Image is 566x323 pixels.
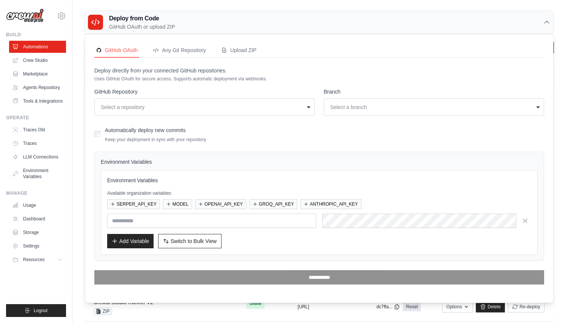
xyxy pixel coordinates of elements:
[94,76,544,82] p: Uses GitHub OAuth for secure access. Supports automatic deployment via webhooks.
[96,47,102,53] img: GitHub
[9,82,66,94] a: Agents Repository
[330,103,533,111] div: Select a branch
[9,240,66,252] a: Settings
[246,298,264,309] span: Online
[249,199,297,209] button: GROQ_API_KEY
[105,137,206,143] p: Keep your deployment in sync with your repository
[9,226,66,238] a: Storage
[9,54,66,66] a: Crew Studio
[9,151,66,163] a: LLM Connections
[101,103,304,111] div: Select a repository
[94,88,315,95] label: GitHub Repository
[96,46,138,54] div: GitHub OAuth
[508,301,544,312] button: Re-deploy
[23,257,45,263] span: Resources
[171,237,217,245] span: Switch to Bulk View
[9,165,66,183] a: Environment Variables
[94,43,544,58] nav: Deployment Source
[109,23,175,31] p: GitHub OAuth or upload ZIP
[9,95,66,107] a: Tools & Integrations
[107,199,160,209] button: SERPER_API_KEY
[6,304,66,317] button: Logout
[6,32,66,38] div: Build
[528,287,566,323] iframe: Chat Widget
[94,308,112,315] span: ZIP
[94,43,139,58] button: GitHubGitHub OAuth
[6,115,66,121] div: Operate
[101,158,538,166] h4: Environment Variables
[85,40,252,51] h2: Automations Live
[300,199,361,209] button: ANTHROPIC_API_KEY
[85,51,252,58] p: Manage and monitor your active crew automations from this dashboard.
[377,304,400,310] button: dc7ffa...
[107,190,531,196] p: Available organization variables:
[151,43,208,58] button: Any Git Repository
[109,14,175,23] h3: Deploy from Code
[220,43,258,58] button: Upload ZIP
[403,302,421,311] a: Reset
[107,234,154,248] button: Add Variable
[34,308,48,314] span: Logout
[6,190,66,196] div: Manage
[107,177,531,184] h3: Environment Variables
[9,199,66,211] a: Usage
[195,199,246,209] button: OPENAI_API_KEY
[94,67,544,74] p: Deploy directly from your connected GitHub repositories.
[442,301,473,312] button: Options
[6,9,44,23] img: Logo
[85,68,237,83] th: Crew
[9,124,66,136] a: Traces Old
[105,127,186,133] label: Automatically deploy new commits
[153,46,206,54] div: Any Git Repository
[9,137,66,149] a: Traces
[9,41,66,53] a: Automations
[158,234,221,248] button: Switch to Bulk View
[9,254,66,266] button: Resources
[324,88,544,95] label: Branch
[163,199,192,209] button: MODEL
[9,68,66,80] a: Marketplace
[9,213,66,225] a: Dashboard
[221,46,257,54] div: Upload ZIP
[476,301,505,312] a: Delete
